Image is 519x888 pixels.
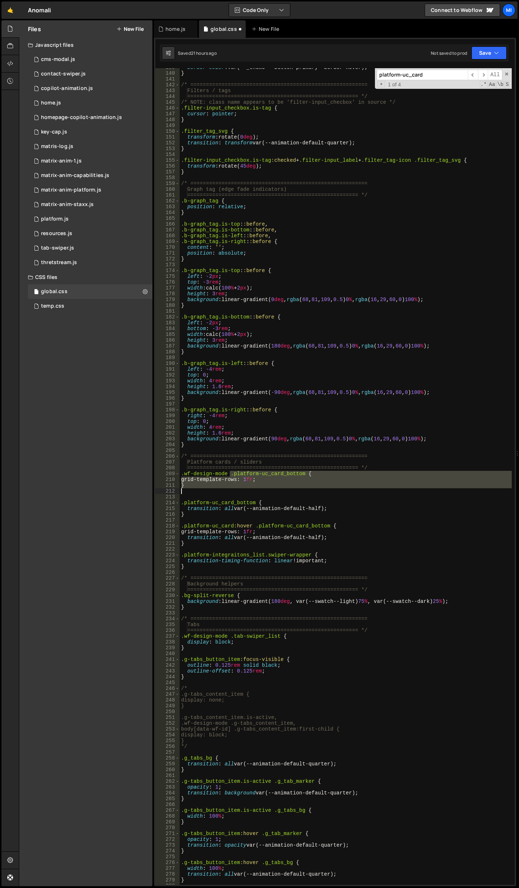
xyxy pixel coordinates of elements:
[502,4,515,17] a: Mi
[155,372,180,378] div: 192
[41,245,74,251] div: tab-swiper.js
[155,738,180,744] div: 255
[41,201,94,208] div: matrix-anim-staxx.js
[155,349,180,355] div: 188
[28,154,152,168] div: 15093/44468.js
[155,691,180,697] div: 247
[155,703,180,709] div: 249
[155,564,180,570] div: 225
[155,210,180,215] div: 164
[155,419,180,424] div: 200
[155,332,180,337] div: 185
[155,320,180,326] div: 183
[155,152,180,157] div: 154
[155,755,180,761] div: 258
[155,657,180,662] div: 241
[471,46,507,59] button: Save
[155,662,180,668] div: 242
[41,303,64,309] div: temp.css
[155,123,180,128] div: 149
[155,529,180,535] div: 219
[155,117,180,123] div: 148
[155,749,180,755] div: 257
[155,697,180,703] div: 248
[155,424,180,430] div: 201
[155,813,180,819] div: 268
[117,26,144,32] button: New File
[155,535,180,540] div: 220
[28,6,51,15] div: Anomali
[155,622,180,628] div: 235
[155,726,180,732] div: 253
[155,274,180,279] div: 175
[155,256,180,262] div: 172
[28,197,152,212] div: 15093/44560.js
[155,570,180,575] div: 226
[155,163,180,169] div: 156
[155,436,180,442] div: 203
[41,259,77,266] div: thretstream.js
[155,761,180,767] div: 259
[155,76,180,82] div: 141
[155,633,180,639] div: 237
[155,70,180,76] div: 140
[155,366,180,372] div: 191
[155,540,180,546] div: 221
[155,552,180,558] div: 223
[155,326,180,332] div: 184
[41,158,82,164] div: matrix-anim-1.js
[425,4,500,17] a: Connect to Webflow
[155,866,180,871] div: 277
[41,114,122,121] div: homepage-copilot-animation.js
[178,50,217,56] div: Saved
[191,50,217,56] div: 21 hours ago
[155,227,180,233] div: 167
[155,825,180,831] div: 270
[28,212,152,226] div: 15093/44024.js
[41,143,73,150] div: matris-log.js
[211,25,237,33] div: global.css
[28,52,152,67] div: 15093/42609.js
[155,303,180,308] div: 180
[1,1,19,19] a: 🤙
[155,343,180,349] div: 187
[468,70,478,80] span: ​
[377,81,385,87] span: Toggle Replace mode
[377,70,468,80] input: Search for
[155,291,180,297] div: 178
[155,581,180,587] div: 228
[155,192,180,198] div: 161
[155,82,180,88] div: 142
[155,546,180,552] div: 222
[155,744,180,749] div: 256
[155,314,180,320] div: 182
[155,279,180,285] div: 176
[496,81,504,88] span: Whole Word Search
[155,593,180,599] div: 230
[155,186,180,192] div: 160
[155,88,180,94] div: 143
[41,187,101,193] div: matrix-anim-platform.js
[155,134,180,140] div: 151
[480,81,487,88] span: RegExp Search
[155,575,180,581] div: 227
[155,651,180,657] div: 240
[155,587,180,593] div: 229
[155,105,180,111] div: 146
[155,807,180,813] div: 267
[155,337,180,343] div: 186
[155,297,180,303] div: 179
[155,146,180,152] div: 153
[155,773,180,778] div: 261
[155,221,180,227] div: 166
[155,361,180,366] div: 190
[155,94,180,99] div: 144
[155,384,180,390] div: 194
[505,81,510,88] span: Search In Selection
[41,71,86,77] div: contact-swiper.js
[155,308,180,314] div: 181
[155,459,180,465] div: 207
[28,168,152,183] div: 15093/44497.js
[252,25,282,33] div: New File
[155,175,180,181] div: 158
